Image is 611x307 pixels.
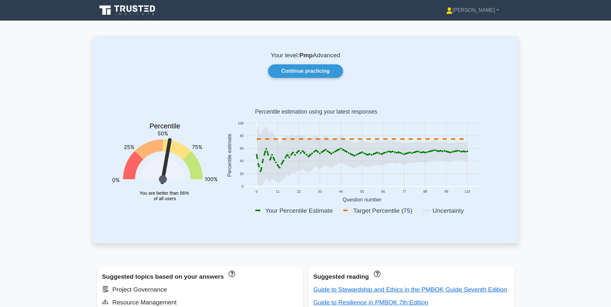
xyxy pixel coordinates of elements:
[444,190,448,194] text: 99
[372,270,380,277] a: These concepts have been answered less than 50% correct. The guides disapear when you answer ques...
[297,190,301,194] text: 22
[154,196,176,201] tspan: of all users
[149,123,180,130] text: Percentile
[102,272,298,282] div: Suggested topics based on your answers
[268,64,343,78] a: Continue practicing
[139,191,189,196] tspan: You are better than 56%
[242,185,243,188] text: 0
[240,160,243,163] text: 40
[276,190,280,194] text: 11
[318,190,322,194] text: 33
[240,147,243,151] text: 60
[255,190,257,194] text: 0
[238,122,243,125] text: 100
[313,286,507,293] a: Guide to Stewardship and Ethics in the PMBOK Guide Seventh Edition
[342,197,381,202] text: Question number
[423,190,427,194] text: 88
[339,190,343,194] text: 44
[299,52,313,59] b: Pmp
[464,190,470,194] text: 110
[313,299,428,306] a: Guide to Resilience in PMBOK 7th Edition
[102,284,298,295] div: Project Governance
[227,270,235,277] a: These topics have been answered less than 50% correct. Topics disapear when you answer questions ...
[240,172,243,176] text: 20
[431,4,514,17] a: [PERSON_NAME]
[402,190,406,194] text: 77
[313,272,509,282] div: Suggested reading
[255,109,377,115] text: Percentile estimation using your latest responses
[109,51,503,59] p: Your level: Advanced
[360,190,364,194] text: 55
[381,190,385,194] text: 66
[240,134,243,138] text: 80
[226,134,232,177] text: Percentile estimate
